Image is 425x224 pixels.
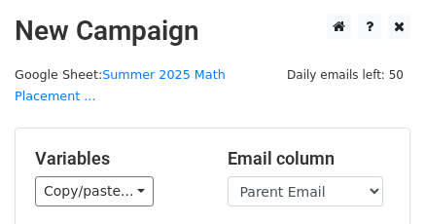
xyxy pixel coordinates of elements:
a: Summer 2025 Math Placement ... [15,67,226,104]
a: Daily emails left: 50 [280,67,410,82]
a: Copy/paste... [35,176,154,206]
iframe: Chat Widget [328,131,425,224]
span: Daily emails left: 50 [280,64,410,86]
h5: Email column [228,148,391,169]
h2: New Campaign [15,15,410,48]
h5: Variables [35,148,198,169]
small: Google Sheet: [15,67,226,104]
